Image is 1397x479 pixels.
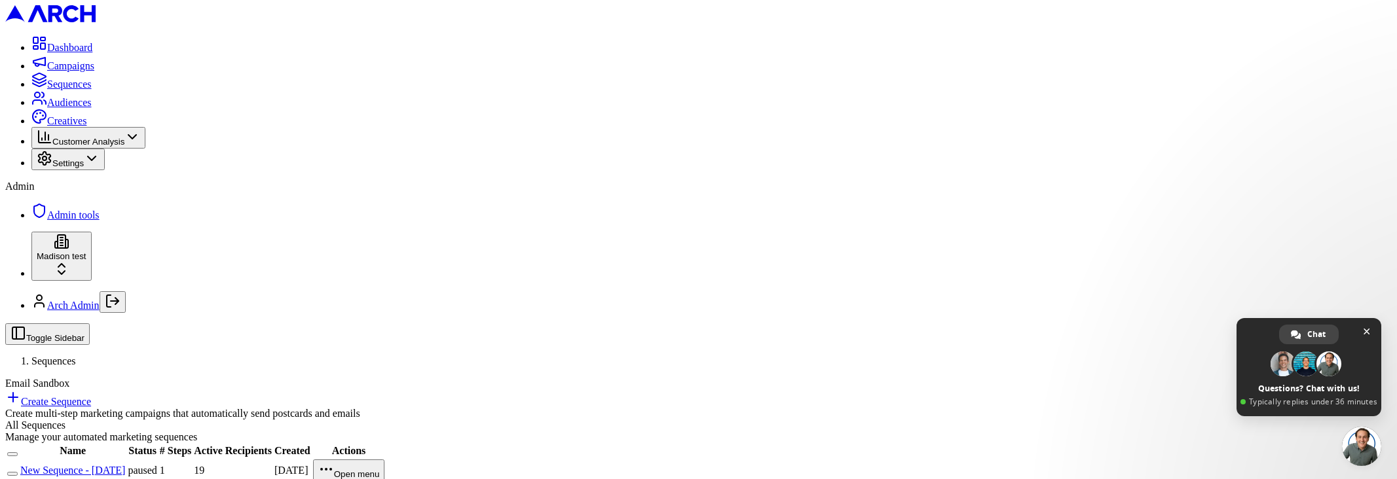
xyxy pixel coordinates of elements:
[274,444,311,457] th: Created
[52,137,124,147] span: Customer Analysis
[20,465,125,476] a: New Sequence - [DATE]
[5,431,1392,443] div: Manage your automated marketing sequences
[47,79,92,90] span: Sequences
[31,127,145,149] button: Customer Analysis
[5,419,1392,431] div: All Sequences
[31,97,92,108] a: Audiences
[47,300,100,311] a: Arch Admin
[52,158,84,168] span: Settings
[31,232,92,281] button: Madison test
[26,333,84,343] span: Toggle Sidebar
[5,181,1392,192] div: Admin
[334,469,380,479] span: Open menu
[31,79,92,90] a: Sequences
[47,209,100,221] span: Admin tools
[5,396,91,407] a: Create Sequence
[37,251,86,261] span: Madison test
[100,291,126,313] button: Log out
[159,444,192,457] th: # Steps
[1360,325,1373,338] span: Close chat
[193,444,272,457] th: Active Recipients
[128,465,157,476] div: paused
[47,60,94,71] span: Campaigns
[1307,325,1326,344] span: Chat
[47,115,86,126] span: Creatives
[1279,325,1339,344] a: Chat
[312,444,386,457] th: Actions
[31,355,76,366] span: Sequences
[31,60,94,71] a: Campaigns
[20,444,126,457] th: Name
[1342,427,1381,466] a: Close chat
[5,408,1392,419] div: Create multi-step marketing campaigns that automatically send postcards and emails
[31,209,100,221] a: Admin tools
[127,444,157,457] th: Status
[31,115,86,126] a: Creatives
[47,42,92,53] span: Dashboard
[5,355,1392,367] nav: breadcrumb
[31,42,92,53] a: Dashboard
[5,323,90,345] button: Toggle Sidebar
[31,149,105,170] button: Settings
[5,378,1392,389] div: Email Sandbox
[47,97,92,108] span: Audiences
